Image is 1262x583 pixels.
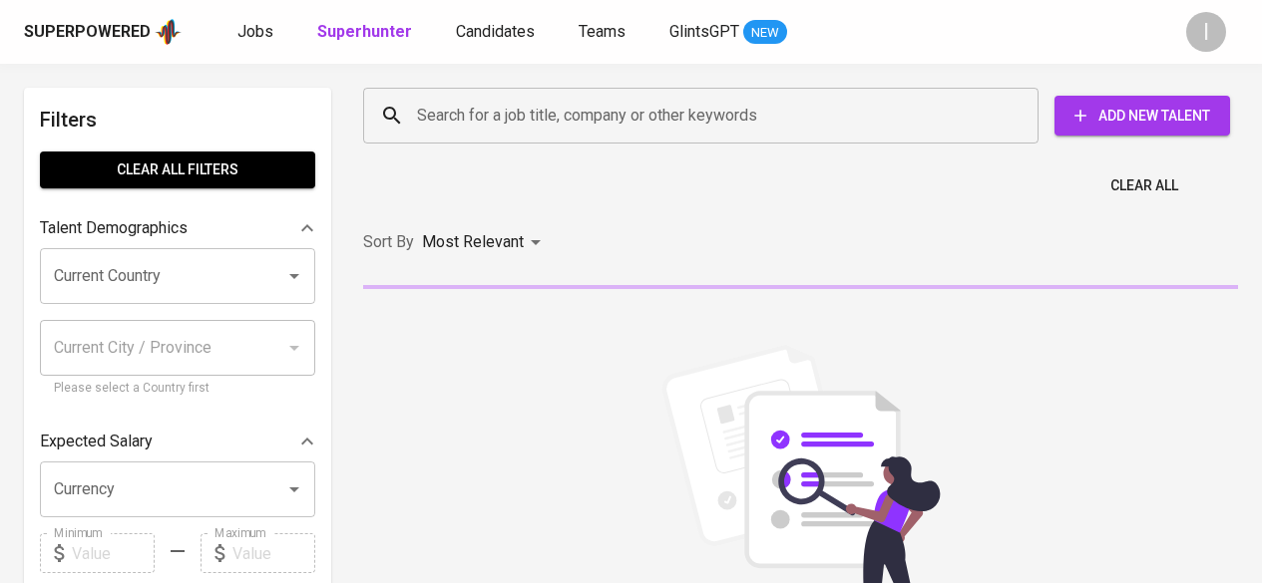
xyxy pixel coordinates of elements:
span: Add New Talent [1070,104,1214,129]
span: NEW [743,23,787,43]
button: Add New Talent [1054,96,1230,136]
div: I [1186,12,1226,52]
span: Jobs [237,22,273,41]
button: Open [280,475,308,503]
a: Teams [579,20,630,45]
button: Clear All filters [40,151,315,188]
a: Candidates [456,20,539,45]
div: Expected Salary [40,422,315,461]
span: Candidates [456,22,535,41]
h6: Filters [40,104,315,136]
div: Talent Demographics [40,208,315,248]
input: Value [232,533,315,573]
a: Jobs [237,20,277,45]
p: Please select a Country first [54,379,301,399]
p: Most Relevant [422,230,524,254]
img: app logo [155,17,182,47]
span: Clear All [1110,173,1178,198]
input: Value [72,533,155,573]
div: Most Relevant [422,224,548,261]
a: Superhunter [317,20,416,45]
a: Superpoweredapp logo [24,17,182,47]
button: Clear All [1102,167,1186,204]
b: Superhunter [317,22,412,41]
span: Clear All filters [56,157,299,182]
p: Talent Demographics [40,216,188,240]
div: Superpowered [24,21,151,44]
p: Expected Salary [40,430,153,453]
p: Sort By [363,230,414,254]
span: Teams [579,22,626,41]
span: GlintsGPT [669,22,739,41]
a: GlintsGPT NEW [669,20,787,45]
button: Open [280,262,308,290]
